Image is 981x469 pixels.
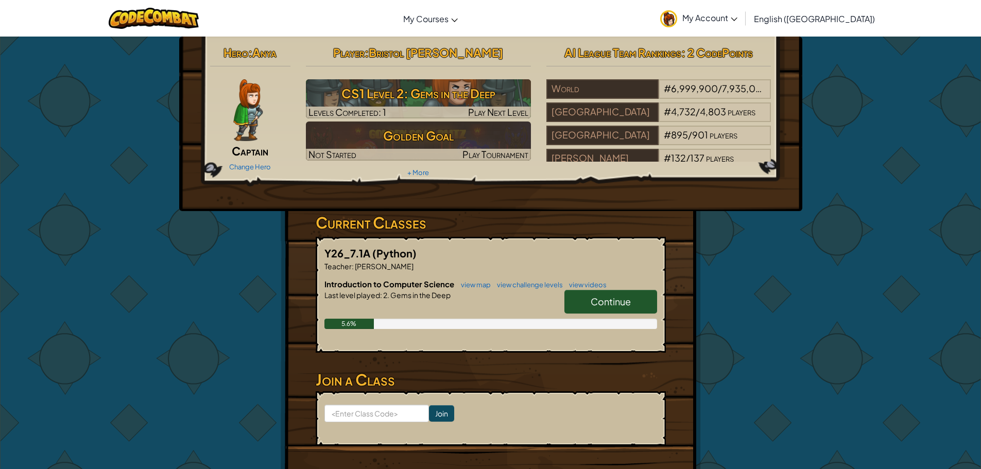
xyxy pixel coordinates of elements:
a: World#6,999,900/7,935,056players [546,89,771,101]
span: : [352,262,354,271]
a: view map [456,281,491,289]
span: players [768,82,796,94]
span: Teacher [324,262,352,271]
span: Play Next Level [468,106,528,118]
span: 7,935,056 [722,82,767,94]
h3: Current Classes [316,211,666,234]
span: / [696,106,700,117]
span: # [664,106,671,117]
a: English ([GEOGRAPHIC_DATA]) [749,5,880,32]
span: Gems in the Deep [389,290,451,300]
span: : [380,290,382,300]
span: Introduction to Computer Science [324,279,456,289]
span: # [664,82,671,94]
span: My Courses [403,13,449,24]
input: <Enter Class Code> [324,405,429,422]
h3: Join a Class [316,368,666,391]
span: English ([GEOGRAPHIC_DATA]) [754,13,875,24]
a: view challenge levels [492,281,563,289]
span: 137 [690,152,704,164]
a: Change Hero [229,163,271,171]
a: My Courses [398,5,463,32]
span: : [365,45,369,60]
img: CodeCombat logo [109,8,199,29]
div: World [546,79,659,99]
span: Player [333,45,365,60]
span: 4,803 [700,106,726,117]
span: [PERSON_NAME] [354,262,414,271]
span: / [688,129,692,141]
span: Play Tournament [462,148,528,160]
span: players [728,106,755,117]
span: : [248,45,252,60]
span: Y26_7.1A [324,247,372,259]
span: players [706,152,734,164]
span: Continue [591,296,631,307]
span: 895 [671,129,688,141]
span: Captain [232,144,268,158]
span: players [710,129,737,141]
span: (Python) [372,247,417,259]
a: [GEOGRAPHIC_DATA]#4,732/4,803players [546,112,771,124]
input: Join [429,405,454,422]
span: # [664,129,671,141]
span: / [686,152,690,164]
div: 5.6% [324,319,374,329]
a: view videos [564,281,607,289]
span: Last level played [324,290,380,300]
span: Anya [252,45,277,60]
span: 901 [692,129,708,141]
span: Levels Completed: 1 [308,106,386,118]
span: / [718,82,722,94]
img: captain-pose.png [233,79,263,141]
img: CS1 Level 2: Gems in the Deep [306,79,531,118]
span: 4,732 [671,106,696,117]
a: [GEOGRAPHIC_DATA]#895/901players [546,135,771,147]
span: # [664,152,671,164]
div: [PERSON_NAME] [546,149,659,168]
a: Play Next Level [306,79,531,118]
span: 132 [671,152,686,164]
span: 2. [382,290,389,300]
div: [GEOGRAPHIC_DATA] [546,126,659,145]
h3: Golden Goal [306,124,531,147]
span: AI League Team Rankings [564,45,681,60]
img: Golden Goal [306,121,531,161]
div: [GEOGRAPHIC_DATA] [546,102,659,122]
span: 6,999,900 [671,82,718,94]
a: Golden GoalNot StartedPlay Tournament [306,121,531,161]
a: My Account [655,2,743,34]
a: [PERSON_NAME]#132/137players [546,159,771,170]
span: My Account [682,12,737,23]
h3: CS1 Level 2: Gems in the Deep [306,82,531,105]
a: + More [407,168,429,177]
span: Hero [223,45,248,60]
span: Not Started [308,148,356,160]
span: : 2 CodePoints [681,45,753,60]
img: avatar [660,10,677,27]
span: Bristol [PERSON_NAME] [369,45,503,60]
